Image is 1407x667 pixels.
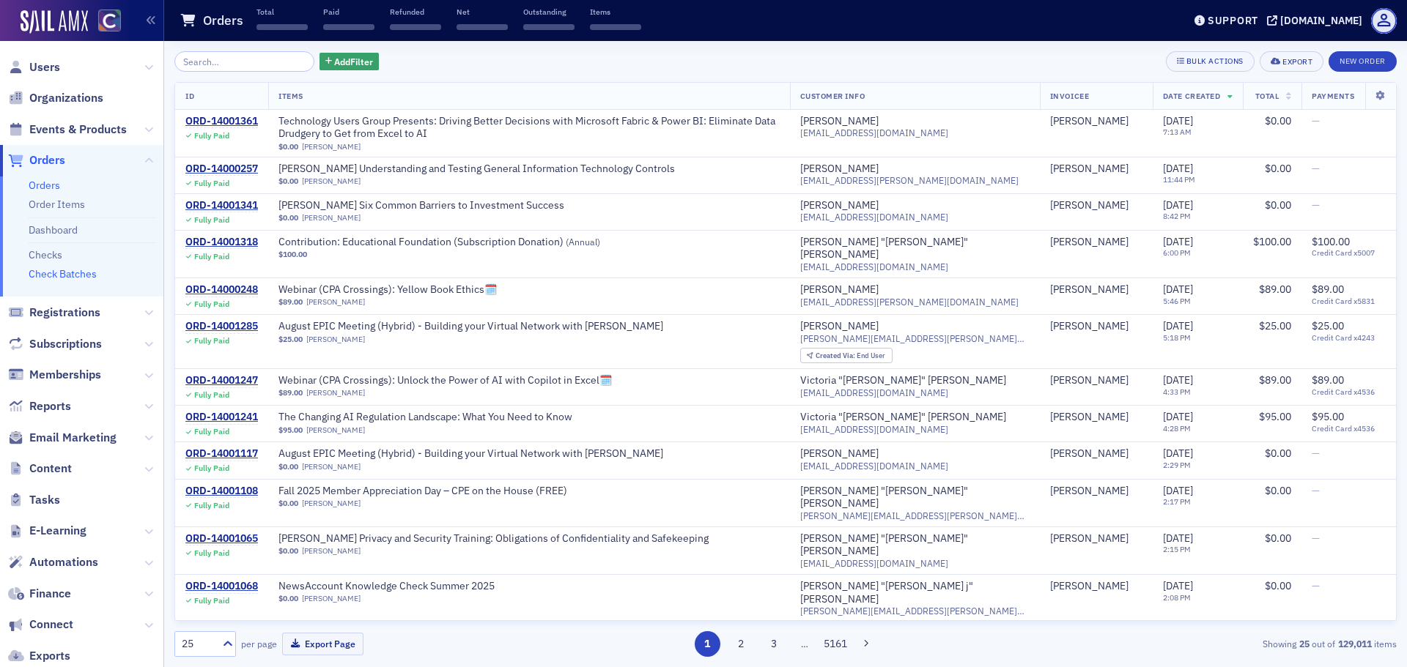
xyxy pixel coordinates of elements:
[278,411,572,424] a: The Changing AI Regulation Landscape: What You Need to Know
[1050,532,1142,545] span: Jason Bradley
[194,131,229,141] div: Fully Paid
[29,367,101,383] span: Memberships
[29,59,60,75] span: Users
[800,333,1030,344] span: [PERSON_NAME][EMAIL_ADDRESS][PERSON_NAME][DOMAIN_NAME]
[1312,373,1344,387] span: $89.00
[323,24,374,30] span: ‌
[523,7,575,17] p: Outstanding
[390,24,441,30] span: ‌
[8,336,102,352] a: Subscriptions
[278,176,298,186] span: $0.00
[1312,91,1354,101] span: Payments
[1163,127,1192,137] time: 7:13 AM
[1312,410,1344,423] span: $95.00
[800,115,879,128] a: [PERSON_NAME]
[29,616,73,633] span: Connect
[1163,484,1193,497] span: [DATE]
[800,163,879,176] div: [PERSON_NAME]
[8,90,103,106] a: Organizations
[800,91,865,101] span: Customer Info
[1050,447,1142,461] span: Maureen Ebbs
[278,462,298,472] span: $0.00
[1265,114,1291,127] span: $0.00
[1163,532,1193,545] span: [DATE]
[800,374,1006,387] a: Victoria "[PERSON_NAME]" [PERSON_NAME]
[185,199,258,212] div: ORD-14001341
[185,236,258,249] a: ORD-14001318
[1163,592,1191,603] time: 2:08 PM
[1166,51,1255,72] button: Bulk Actions
[278,236,600,249] span: Contribution: Educational Foundation (Subscription Donation)
[278,580,495,593] a: NewsAccount Knowledge Check Summer 2025
[185,374,258,387] a: ORD-14001247
[1050,283,1129,297] div: [PERSON_NAME]
[1312,579,1320,592] span: —
[800,199,879,212] div: [PERSON_NAME]
[1163,373,1193,387] span: [DATE]
[1371,8,1397,34] span: Profile
[800,447,879,461] div: [PERSON_NAME]
[800,485,1030,510] a: [PERSON_NAME] "[PERSON_NAME]" [PERSON_NAME]
[194,252,229,261] div: Fully Paid
[1265,447,1291,460] span: $0.00
[1280,14,1362,27] div: [DOMAIN_NAME]
[278,546,298,556] span: $0.00
[1050,580,1129,593] div: [PERSON_NAME]
[185,163,258,176] a: ORD-14000257
[8,461,72,477] a: Content
[800,127,948,138] span: [EMAIL_ADDRESS][DOMAIN_NAME]
[1265,162,1291,175] span: $0.00
[21,10,88,34] img: SailAMX
[1163,235,1193,248] span: [DATE]
[8,554,98,570] a: Automations
[302,499,361,508] a: [PERSON_NAME]
[302,462,361,472] a: [PERSON_NAME]
[800,411,1006,424] a: Victoria "[PERSON_NAME]" [PERSON_NAME]
[278,283,497,297] a: Webinar (CPA Crossings): Yellow Book Ethics🗓️
[800,283,879,297] a: [PERSON_NAME]
[278,163,675,176] a: [PERSON_NAME] Understanding and Testing General Information Technology Controls
[1050,91,1089,101] span: Invoicee
[457,7,508,17] p: Net
[278,335,303,344] span: $25.00
[800,236,1030,261] a: [PERSON_NAME] "[PERSON_NAME]" [PERSON_NAME]
[278,320,663,333] span: August EPIC Meeting (Hybrid) - Building your Virtual Network with Melissa Armstrong
[29,461,72,477] span: Content
[457,24,508,30] span: ‌
[278,320,663,333] a: August EPIC Meeting (Hybrid) - Building your Virtual Network with [PERSON_NAME]
[1255,91,1279,101] span: Total
[1312,532,1320,545] span: —
[1163,114,1193,127] span: [DATE]
[185,411,258,424] a: ORD-14001241
[1050,447,1129,461] a: [PERSON_NAME]
[800,532,1030,558] div: [PERSON_NAME] "[PERSON_NAME]" [PERSON_NAME]
[203,12,243,29] h1: Orders
[29,122,127,138] span: Events & Products
[1163,283,1193,296] span: [DATE]
[185,580,258,593] div: ORD-14001068
[1050,236,1129,249] a: [PERSON_NAME]
[1050,320,1129,333] div: [PERSON_NAME]
[590,24,641,30] span: ‌
[29,398,71,414] span: Reports
[1163,496,1191,507] time: 2:17 PM
[1329,53,1397,67] a: New Order
[306,297,365,307] a: [PERSON_NAME]
[800,297,1019,308] span: [EMAIL_ADDRESS][PERSON_NAME][DOMAIN_NAME]
[1050,532,1129,545] div: [PERSON_NAME]
[194,215,229,225] div: Fully Paid
[1050,236,1142,249] span: Bob Hottman
[302,546,361,556] a: [PERSON_NAME]
[1312,484,1320,497] span: —
[29,305,100,321] span: Registrations
[1050,580,1142,593] span: katharine j DellArio
[1050,163,1129,176] a: [PERSON_NAME]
